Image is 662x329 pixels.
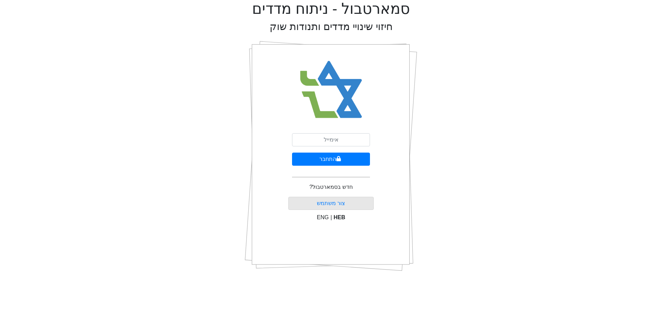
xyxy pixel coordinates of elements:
input: אימייל [292,133,370,146]
span: HEB [334,214,345,220]
h2: חיזוי שינויי מדדים ותנודות שוק [270,21,393,33]
a: צור משתמש [317,200,345,206]
span: | [330,214,332,220]
p: חדש בסמארטבול? [309,183,352,191]
button: התחבר [292,153,370,166]
img: Smart Bull [294,52,369,128]
button: צור משתמש [288,197,374,210]
span: ENG [317,214,329,220]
